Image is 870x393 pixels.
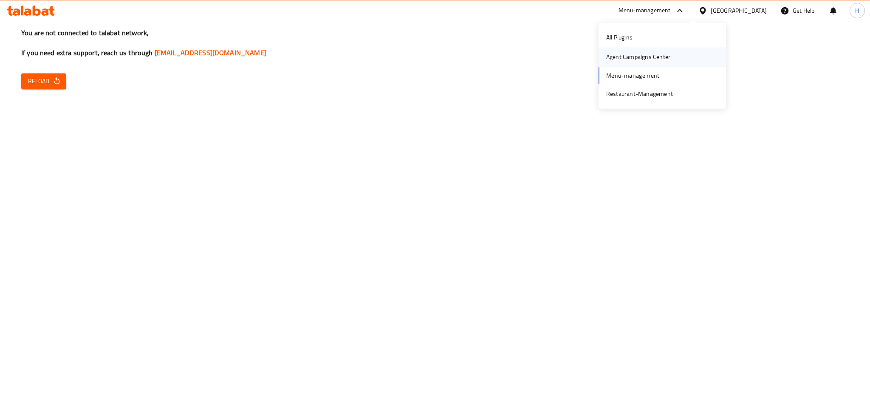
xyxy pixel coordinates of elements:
[21,73,66,89] button: Reload
[28,76,59,87] span: Reload
[155,46,266,59] a: [EMAIL_ADDRESS][DOMAIN_NAME]
[606,33,633,42] div: All Plugins
[619,6,671,16] div: Menu-management
[855,6,859,15] span: H
[711,6,767,15] div: [GEOGRAPHIC_DATA]
[606,53,670,62] div: Agent Campaigns Center
[21,28,849,58] h3: You are not connected to talabat network, If you need extra support, reach us through
[606,89,673,98] div: Restaurant-Management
